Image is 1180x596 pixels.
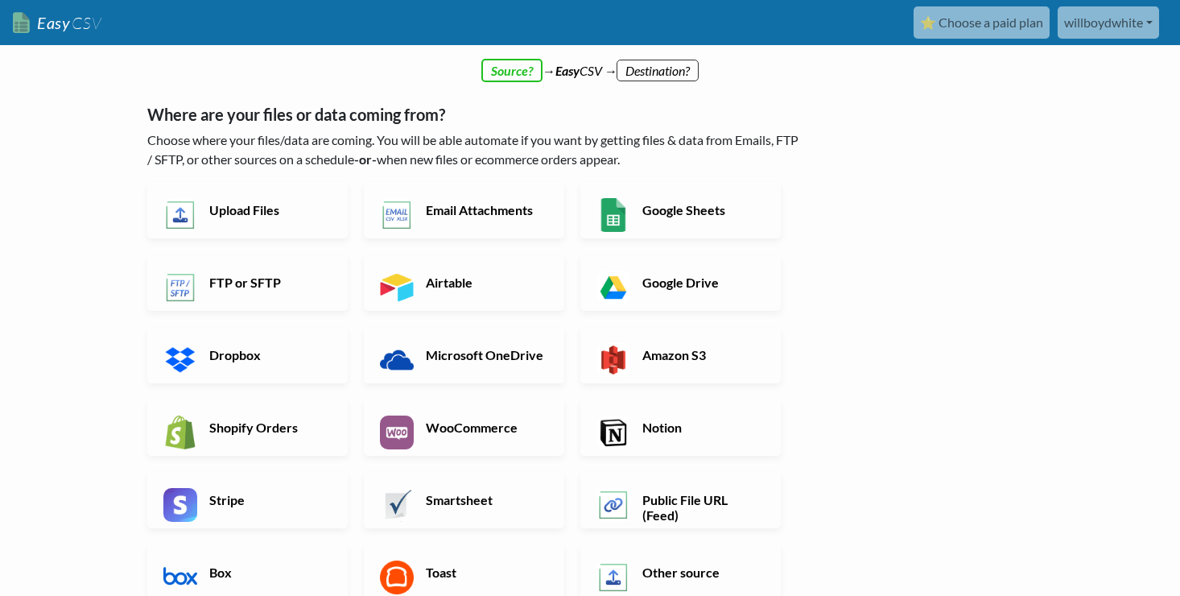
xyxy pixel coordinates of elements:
img: Other Source App & API [596,561,630,594]
img: Public File URL App & API [596,488,630,522]
a: FTP or SFTP [147,255,348,311]
img: Box App & API [163,561,197,594]
a: Google Drive [580,255,781,311]
a: Smartsheet [364,472,564,528]
a: Google Sheets [580,182,781,238]
a: Amazon S3 [580,327,781,383]
h6: Notion [638,420,765,435]
a: willboydwhite [1058,6,1159,39]
h6: Google Drive [638,275,765,290]
h6: Shopify Orders [205,420,332,435]
img: Email New CSV or XLSX File App & API [380,198,414,232]
h6: Box [205,565,332,580]
img: Google Drive App & API [596,271,630,304]
a: Dropbox [147,327,348,383]
span: CSV [70,13,101,33]
h6: Google Sheets [638,202,765,217]
p: Choose where your files/data are coming. You will be able automate if you want by getting files &... [147,130,803,169]
img: Notion App & API [596,416,630,449]
img: Shopify App & API [163,416,197,449]
h6: Airtable [422,275,548,290]
img: Microsoft OneDrive App & API [380,343,414,377]
h6: WooCommerce [422,420,548,435]
h6: Toast [422,565,548,580]
h6: FTP or SFTP [205,275,332,290]
img: Google Sheets App & API [596,198,630,232]
b: -or- [354,151,377,167]
a: Public File URL (Feed) [580,472,781,528]
a: Microsoft OneDrive [364,327,564,383]
img: Smartsheet App & API [380,488,414,522]
a: Email Attachments [364,182,564,238]
h6: Email Attachments [422,202,548,217]
a: Airtable [364,255,564,311]
a: ⭐ Choose a paid plan [914,6,1050,39]
a: WooCommerce [364,399,564,456]
h6: Other source [638,565,765,580]
img: WooCommerce App & API [380,416,414,449]
a: Notion [580,399,781,456]
div: → CSV → [131,45,1049,81]
img: FTP or SFTP App & API [163,271,197,304]
img: Dropbox App & API [163,343,197,377]
a: EasyCSV [13,6,101,39]
a: Upload Files [147,182,348,238]
img: Stripe App & API [163,488,197,522]
a: Stripe [147,472,348,528]
h6: Amazon S3 [638,347,765,362]
img: Amazon S3 App & API [596,343,630,377]
img: Airtable App & API [380,271,414,304]
h6: Upload Files [205,202,332,217]
h6: Microsoft OneDrive [422,347,548,362]
h6: Smartsheet [422,492,548,507]
h6: Public File URL (Feed) [638,492,765,523]
img: Toast App & API [380,561,414,594]
h6: Dropbox [205,347,332,362]
a: Shopify Orders [147,399,348,456]
h6: Stripe [205,492,332,507]
h5: Where are your files or data coming from? [147,105,803,124]
img: Upload Files App & API [163,198,197,232]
